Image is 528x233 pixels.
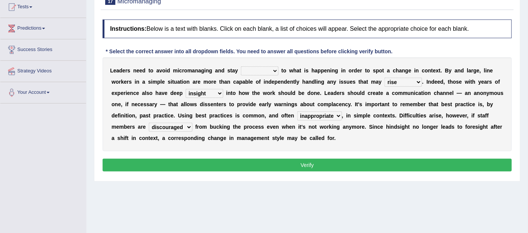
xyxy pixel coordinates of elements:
[403,90,407,96] b: m
[360,79,364,85] b: h
[151,79,153,85] b: i
[145,90,147,96] b: l
[119,79,121,85] b: r
[349,68,352,74] b: o
[148,79,151,85] b: s
[295,79,297,85] b: l
[469,79,471,85] b: i
[414,68,416,74] b: i
[427,79,428,85] b: I
[498,79,500,85] b: f
[162,68,166,74] b: o
[157,79,160,85] b: p
[213,79,216,85] b: e
[386,90,389,96] b: a
[402,68,405,74] b: n
[218,68,221,74] b: n
[304,68,306,74] b: i
[112,79,116,85] b: w
[121,79,124,85] b: k
[436,68,439,74] b: x
[227,68,230,74] b: s
[458,68,461,74] b: n
[357,90,360,96] b: u
[359,79,360,85] b: t
[376,79,379,85] b: a
[360,68,362,74] b: r
[371,90,372,96] b: r
[195,79,197,85] b: r
[484,79,487,85] b: a
[298,90,302,96] b: b
[103,48,396,56] div: * Select the correct answer into all dropdown fields. You need to answer all questions before cli...
[174,79,177,85] b: u
[341,68,343,74] b: i
[363,79,366,85] b: a
[330,68,332,74] b: i
[0,18,86,37] a: Predictions
[324,68,327,74] b: e
[312,68,315,74] b: h
[337,90,340,96] b: e
[487,79,489,85] b: r
[495,79,498,85] b: o
[490,68,493,74] b: e
[281,79,284,85] b: n
[318,79,321,85] b: n
[395,90,398,96] b: o
[422,68,425,74] b: c
[165,68,167,74] b: i
[183,79,187,85] b: o
[272,90,275,96] b: k
[425,68,428,74] b: o
[455,68,458,74] b: a
[206,68,209,74] b: n
[471,68,473,74] b: r
[254,90,257,96] b: h
[250,79,253,85] b: e
[127,79,129,85] b: r
[208,79,212,85] b: o
[188,68,192,74] b: m
[136,79,139,85] b: n
[416,90,419,96] b: c
[477,68,480,74] b: e
[124,90,126,96] b: r
[352,68,354,74] b: r
[162,79,165,85] b: e
[232,68,235,74] b: a
[376,68,379,74] b: p
[231,90,233,96] b: t
[142,68,146,74] b: d
[297,79,300,85] b: y
[428,90,431,96] b: n
[148,68,150,74] b: t
[346,79,350,85] b: u
[123,68,126,74] b: e
[340,90,342,96] b: r
[239,79,242,85] b: p
[411,90,414,96] b: n
[291,90,292,96] b: l
[327,68,330,74] b: n
[103,159,512,171] button: Verify
[445,68,449,74] b: B
[147,90,150,96] b: s
[177,79,180,85] b: a
[221,68,225,74] b: d
[116,79,119,85] b: o
[259,79,261,85] b: f
[193,79,196,85] b: a
[221,79,224,85] b: h
[182,68,184,74] b: r
[124,79,127,85] b: e
[303,79,306,85] b: h
[159,68,162,74] b: v
[204,68,206,74] b: i
[489,79,492,85] b: s
[289,68,294,74] b: w
[284,79,287,85] b: d
[297,68,300,74] b: a
[341,79,344,85] b: s
[343,79,346,85] b: s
